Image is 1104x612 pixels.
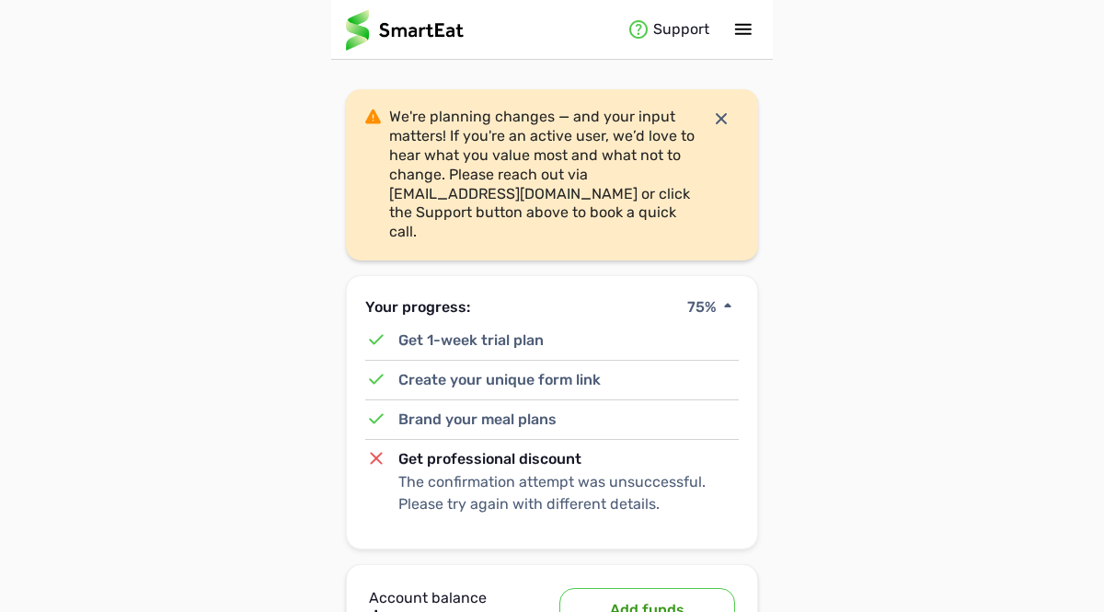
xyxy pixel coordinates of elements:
[398,473,706,513] span: The confirmation attempt was unsuccessful. Please try again with different details.
[398,447,739,471] p: Get professional discount
[398,368,601,392] p: Create your unique form link
[382,108,710,242] div: We're planning changes — and your input matters! If you're an active user, we’d love to hear what...
[687,294,717,321] p: 75%
[398,408,557,432] p: Brand your meal plans
[365,300,470,315] div: Your progress:
[627,16,729,43] div: Support
[346,9,464,51] img: mainLogo.png
[398,329,544,352] p: Get 1-week trial plan
[369,587,545,609] div: Account balance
